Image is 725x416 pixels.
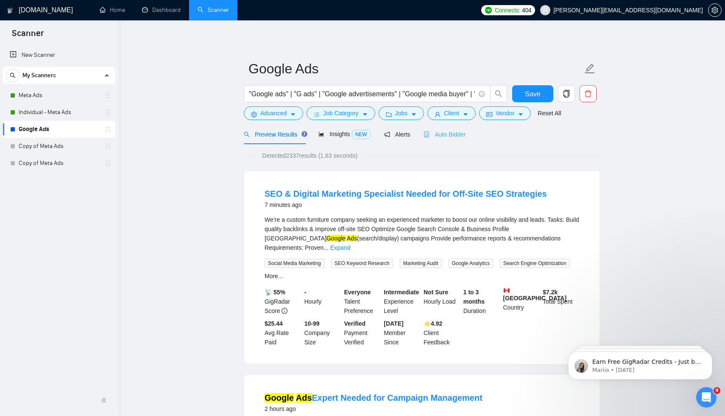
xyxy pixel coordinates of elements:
[714,387,720,394] span: 9
[265,393,482,402] a: Google AdsExpert Needed for Campaign Management
[303,319,343,347] div: Company Size
[479,106,531,120] button: idcardVendorcaret-down
[314,111,320,117] span: bars
[304,320,320,327] b: 10-99
[304,289,307,296] b: -
[708,3,722,17] button: setting
[347,235,357,242] mark: Ads
[265,189,547,198] a: SEO & Digital Marketing Specialist Needed for Off-Site SEO Strategies
[424,131,466,138] span: Auto Bidder
[503,288,567,302] b: [GEOGRAPHIC_DATA]
[422,319,462,347] div: Client Feedback
[104,160,111,167] span: holder
[382,288,422,315] div: Experience Level
[265,289,285,296] b: 📡 55%
[542,7,548,13] span: user
[424,289,448,296] b: Not Sure
[580,90,596,98] span: delete
[525,89,540,99] span: Save
[265,393,294,402] mark: Google
[331,259,393,268] span: SEO Keyword Research
[303,288,343,315] div: Hourly
[584,63,595,74] span: edit
[424,131,429,137] span: robot
[251,111,257,117] span: setting
[518,111,524,117] span: caret-down
[260,109,287,118] span: Advanced
[708,7,722,14] a: setting
[462,288,502,315] div: Duration
[491,90,507,98] span: search
[3,67,115,172] li: My Scanners
[290,111,296,117] span: caret-down
[19,138,99,155] a: Copy of Meta Ads
[386,111,392,117] span: folder
[318,131,324,137] span: area-chart
[502,288,541,315] div: Country
[479,91,485,97] span: info-circle
[244,131,250,137] span: search
[555,334,725,393] iframe: Intercom notifications message
[538,109,561,118] a: Reset All
[265,404,482,414] div: 2 hours ago
[696,387,717,408] iframe: Intercom live chat
[256,151,363,160] span: Detected 2337 results (1.63 seconds)
[301,130,308,138] div: Tooltip anchor
[265,320,283,327] b: $25.44
[411,111,417,117] span: caret-down
[248,58,583,79] input: Scanner name...
[265,215,579,252] div: We’re a custom furniture company seeking an experienced marketer to boost our online visibility a...
[6,73,19,78] span: search
[384,289,419,296] b: Intermediate
[558,90,574,98] span: copy
[265,273,283,279] a: More...
[343,319,382,347] div: Payment Verified
[379,106,424,120] button: folderJobscaret-down
[323,244,329,251] span: ...
[265,259,324,268] span: Social Media Marketing
[384,131,410,138] span: Alerts
[485,7,492,14] img: upwork-logo.png
[344,289,371,296] b: Everyone
[384,320,403,327] b: [DATE]
[296,393,312,402] mark: Ads
[384,131,390,137] span: notification
[318,131,370,137] span: Insights
[19,87,99,104] a: Meta Ads
[490,85,507,102] button: search
[504,288,510,293] img: 🇨🇦
[463,111,468,117] span: caret-down
[6,69,20,82] button: search
[424,320,442,327] b: ⭐️ 4.92
[435,111,441,117] span: user
[352,130,371,139] span: NEW
[496,109,514,118] span: Vendor
[265,200,547,210] div: 7 minutes ago
[249,89,475,99] input: Search Freelance Jobs...
[104,126,111,133] span: holder
[326,235,346,242] mark: Google
[522,6,531,15] span: 404
[5,27,50,45] span: Scanner
[558,85,575,102] button: copy
[449,259,493,268] span: Google Analytics
[263,288,303,315] div: GigRadar Score
[382,319,422,347] div: Member Since
[19,121,99,138] a: Google Ads
[104,109,111,116] span: holder
[400,259,442,268] span: Marketing Audit
[495,6,520,15] span: Connects:
[101,396,109,405] span: double-left
[343,288,382,315] div: Talent Preference
[422,288,462,315] div: Hourly Load
[198,6,229,14] a: searchScanner
[463,289,485,305] b: 1 to 3 months
[512,85,553,102] button: Save
[344,320,366,327] b: Verified
[19,104,99,121] a: Individual - Meta Ads
[500,259,570,268] span: Search Engine Optimization
[244,106,303,120] button: settingAdvancedcaret-down
[244,131,305,138] span: Preview Results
